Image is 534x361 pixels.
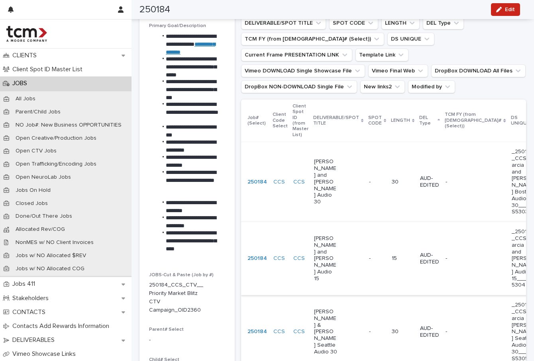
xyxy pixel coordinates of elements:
p: - [446,255,469,262]
a: CCS [293,255,305,262]
button: DELIVERABLE/SPOT TITLE [241,17,326,29]
button: SPOT CODE [329,17,378,29]
p: Open Trafficking/Encoding Jobs [9,161,103,168]
p: - [149,336,225,344]
p: AUD-EDITED [420,325,439,339]
p: 30 [392,179,414,185]
button: Template Link [355,49,408,61]
p: Contacts Add Rewards Information [9,322,116,330]
a: CCS [293,328,305,335]
p: DS UNIQUE [511,113,532,128]
button: DEL Type [423,17,464,29]
p: AUD-EDITED [420,252,439,265]
p: - [446,179,469,185]
p: Parent/Child Jobs [9,109,67,115]
p: LENGTH [391,116,410,125]
button: Vimeo Final Web [368,64,428,77]
span: Edit [505,7,515,12]
p: Closed Jobs [9,200,54,207]
p: TCM FY (from [DEMOGRAPHIC_DATA]# (Select)) [445,110,501,131]
p: DELIVERABLE/SPOT TITLE [313,113,359,128]
a: CCS [273,328,285,335]
button: LENGTH [381,17,420,29]
p: - [369,327,372,335]
p: Job# (Select) [247,113,268,128]
span: Primary Goal/Description [149,23,206,28]
p: Jobs On Hold [9,187,57,194]
button: Vimeo DOWNLOAD Single Showcase File [241,64,365,77]
p: Open NeuroLab Jobs [9,174,77,181]
button: DropBox NON-DOWNLOAD Single File [241,80,357,93]
button: TCM FY (from Job# (Select)) [241,33,384,45]
p: Client Spot ID Master List [9,66,89,73]
span: Parent# Select [149,327,184,332]
p: SPOT CODE [368,113,382,128]
h2: 250184 [139,4,170,16]
button: DS UNIQUE [387,33,434,45]
a: 250184 [247,328,267,335]
a: CCS [273,255,285,262]
p: Open Creative/Production Jobs [9,135,103,142]
a: 250184 [247,179,267,185]
p: Allocated Rev/COG [9,226,71,233]
button: DropBox DOWNLOAD All Files [431,64,526,77]
p: Stakeholders [9,295,55,302]
p: CLIENTS [9,52,43,59]
p: Done/Out There Jobs [9,213,79,220]
p: Client Spot ID (from Master List) [293,102,308,139]
button: Edit [491,3,520,16]
p: Client Code Select [273,110,288,131]
p: NO Job#: New Business OPPORTUNITIES [9,122,128,129]
button: New links2 [360,80,405,93]
p: Jobs w/ NO Allocated $REV [9,252,92,259]
a: 250184 [247,255,267,262]
p: CONTACTS [9,308,52,316]
p: - [369,254,372,262]
p: JOBS [9,80,33,87]
p: [PERSON_NAME] and [PERSON_NAME] Audio 15 [314,235,338,282]
p: Jobs w/ NO Allocated COG [9,265,91,272]
p: 15 [392,255,414,262]
p: - [446,328,469,335]
p: 30 [392,328,414,335]
p: Jobs 411 [9,280,41,288]
button: Current Frame PRESENTATION LINK [241,49,352,61]
p: DEL Type [419,113,436,128]
p: - [369,177,372,185]
button: Modified by [408,80,455,93]
img: 4hMmSqQkux38exxPVZHQ [6,26,47,42]
a: CCS [293,179,305,185]
p: All Jobs [9,96,42,102]
p: DELIVERABLES [9,336,61,344]
span: JOBS-Cut & Paste (Job by #) [149,273,214,277]
a: CCS [273,179,285,185]
p: AUD-EDITED [420,175,439,189]
p: Vimeo Showcase Links [9,350,82,358]
p: 250184_CCS_CTV__Priority Market Blitz CTV Campaign_OID2360 [149,281,206,314]
p: NonMES w/ NO Client Invoices [9,239,100,246]
p: [PERSON_NAME] & [PERSON_NAME] Seattle Audio 30 [314,308,338,355]
p: Open CTV Jobs [9,148,63,154]
p: [PERSON_NAME] and [PERSON_NAME] Audio 30 [314,158,338,205]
